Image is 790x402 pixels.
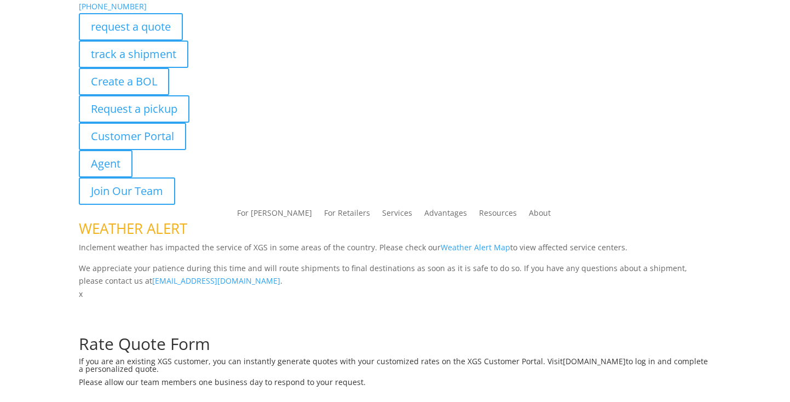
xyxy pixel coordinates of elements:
a: For [PERSON_NAME] [237,209,312,221]
p: Inclement weather has impacted the service of XGS in some areas of the country. Please check our ... [79,241,711,262]
p: x [79,288,711,301]
a: Agent [79,150,132,177]
a: Advantages [424,209,467,221]
span: If you are an existing XGS customer, you can instantly generate quotes with your customized rates... [79,356,563,366]
a: About [529,209,551,221]
a: For Retailers [324,209,370,221]
a: Customer Portal [79,123,186,150]
a: Services [382,209,412,221]
span: to log in and complete a personalized quote. [79,356,708,374]
a: [PHONE_NUMBER] [79,1,147,12]
a: request a quote [79,13,183,41]
a: track a shipment [79,41,188,68]
a: [DOMAIN_NAME] [563,356,626,366]
h1: Rate Quote Form [79,336,711,358]
span: WEATHER ALERT [79,219,187,238]
h6: Please allow our team members one business day to respond to your request. [79,378,711,392]
a: Create a BOL [79,68,169,95]
a: Resources [479,209,517,221]
a: Weather Alert Map [441,242,510,252]
p: We appreciate your patience during this time and will route shipments to final destinations as so... [79,262,711,288]
p: Complete the form below for a customized quote based on your shipping needs. [79,323,711,336]
a: [EMAIL_ADDRESS][DOMAIN_NAME] [152,275,280,286]
a: Request a pickup [79,95,189,123]
a: Join Our Team [79,177,175,205]
h1: Request a Quote [79,301,711,323]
